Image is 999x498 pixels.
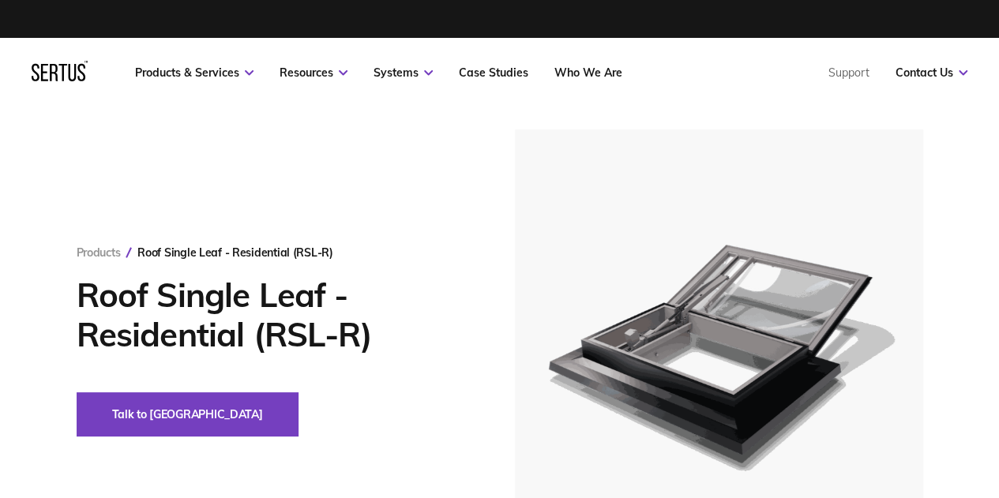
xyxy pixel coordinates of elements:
[828,66,869,80] a: Support
[280,66,347,80] a: Resources
[135,66,254,80] a: Products & Services
[77,245,121,260] a: Products
[459,66,528,80] a: Case Studies
[77,392,299,436] button: Talk to [GEOGRAPHIC_DATA]
[77,275,468,354] h1: Roof Single Leaf - Residential (RSL-R)
[896,66,967,80] a: Contact Us
[374,66,433,80] a: Systems
[554,66,622,80] a: Who We Are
